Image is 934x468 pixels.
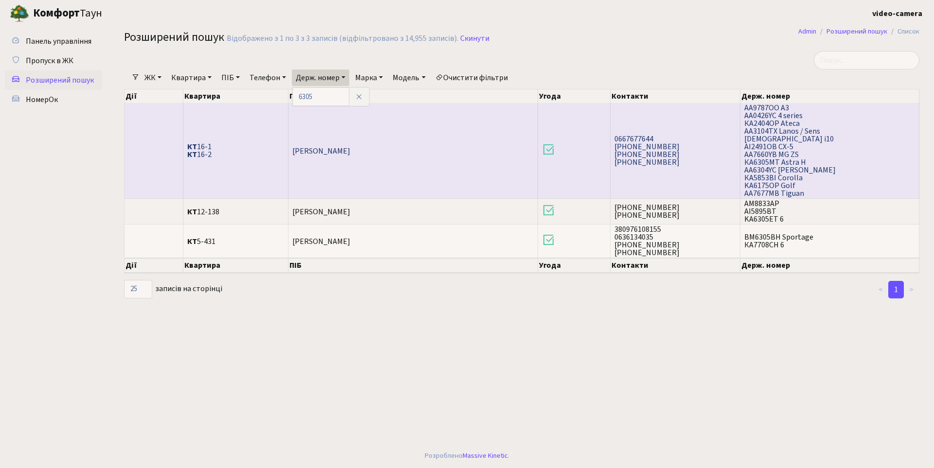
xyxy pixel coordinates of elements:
[187,207,197,217] b: КТ
[292,146,350,156] span: [PERSON_NAME]
[614,135,736,166] span: 0667677644 [PHONE_NUMBER] [PHONE_NUMBER] [PHONE_NUMBER]
[26,94,58,105] span: НомерОк
[10,4,29,23] img: logo.png
[124,280,152,298] select: записів на сторінці
[351,69,387,86] a: Марка
[826,26,887,36] a: Розширений пошук
[611,89,740,103] th: Контакти
[141,69,165,86] a: ЖК
[183,89,288,103] th: Квартира
[217,69,244,86] a: ПІБ
[124,29,224,46] span: Розширений пошук
[887,26,919,37] li: Список
[292,69,349,86] a: Держ. номер
[798,26,816,36] a: Admin
[5,70,102,90] a: Розширений пошук
[292,207,350,217] span: [PERSON_NAME]
[740,258,919,273] th: Держ. номер
[246,69,290,86] a: Телефон
[425,451,509,461] div: Розроблено .
[740,89,919,103] th: Держ. номер
[744,233,915,249] span: ВМ6305ВН Sportage КА7708СН 6
[744,104,915,197] span: АА9787ОО A3 АА0426YC 4 series КА2404ОР Ateca АА3104ТХ Lanos / Sens [DEMOGRAPHIC_DATA] i10 AI2491О...
[125,89,183,103] th: Дії
[888,281,904,298] a: 1
[463,451,508,461] a: Massive Kinetic
[538,89,611,103] th: Угода
[187,149,197,160] b: КТ
[538,258,611,273] th: Угода
[460,34,489,43] a: Скинути
[26,75,94,86] span: Розширений пошук
[33,5,80,21] b: Комфорт
[26,36,91,47] span: Панель управління
[187,238,284,245] span: 5-431
[122,5,146,21] button: Переключити навігацію
[611,258,740,273] th: Контакти
[227,34,458,43] div: Відображено з 1 по 3 з 3 записів (відфільтровано з 14,955 записів).
[5,32,102,51] a: Панель управління
[431,69,512,86] a: Очистити фільтри
[614,225,736,257] span: 380976108155 0636134035 [PHONE_NUMBER] [PHONE_NUMBER]
[292,236,350,247] span: [PERSON_NAME]
[814,51,919,69] input: Пошук...
[288,89,538,103] th: ПІБ
[187,208,284,216] span: 12-138
[187,143,284,158] span: 16-1 16-2
[614,204,736,219] span: [PHONE_NUMBER] [PHONE_NUMBER]
[5,90,102,109] a: НомерОк
[288,258,538,273] th: ПІБ
[26,55,73,66] span: Пропуск в ЖК
[5,51,102,70] a: Пропуск в ЖК
[125,258,183,273] th: Дії
[187,236,197,247] b: КТ
[187,141,197,152] b: КТ
[124,280,222,298] label: записів на сторінці
[744,200,915,223] span: АМ8833АР АІ5895ВТ KA6305ET 6
[33,5,102,22] span: Таун
[872,8,922,19] a: video-camera
[784,21,934,42] nav: breadcrumb
[183,258,288,273] th: Квартира
[167,69,216,86] a: Квартира
[389,69,429,86] a: Модель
